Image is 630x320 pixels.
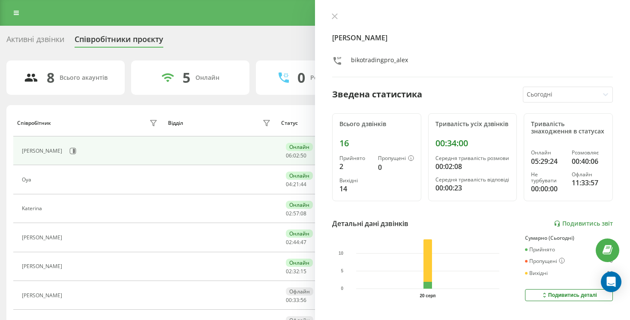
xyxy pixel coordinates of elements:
[286,287,313,296] div: Офлайн
[531,156,565,166] div: 05:29:24
[293,210,299,217] span: 57
[525,289,613,301] button: Подивитись деталі
[339,184,371,194] div: 14
[195,74,219,82] div: Онлайн
[293,296,299,304] span: 33
[525,258,565,265] div: Пропущені
[286,153,306,159] div: : :
[286,239,306,245] div: : :
[47,69,54,86] div: 8
[435,155,510,161] div: Середня тривалість розмови
[286,143,313,151] div: Онлайн
[286,296,292,304] span: 00
[293,152,299,159] span: 02
[572,178,606,188] div: 11:33:57
[541,292,597,299] div: Подивитись деталі
[531,184,565,194] div: 00:00:00
[435,177,510,183] div: Середня тривалість відповіді
[339,178,371,184] div: Вихідні
[22,205,44,211] div: Katerina
[286,152,292,159] span: 06
[281,120,298,126] div: Статус
[601,272,621,292] div: Open Intercom Messenger
[300,210,306,217] span: 08
[607,270,613,276] div: 14
[286,210,292,217] span: 02
[286,172,313,180] div: Онлайн
[531,121,606,135] div: Тривалість знаходження в статусах
[286,181,292,188] span: 04
[300,296,306,304] span: 56
[22,293,64,299] div: [PERSON_NAME]
[339,138,414,148] div: 16
[339,155,371,161] div: Прийнято
[300,181,306,188] span: 44
[332,218,408,229] div: Детальні дані дзвінків
[525,235,613,241] div: Сумарно (Сьогодні)
[339,251,344,256] text: 10
[554,220,613,227] a: Подивитись звіт
[435,138,510,148] div: 00:34:00
[378,162,414,172] div: 0
[286,238,292,246] span: 02
[297,69,305,86] div: 0
[183,69,190,86] div: 5
[310,74,352,82] div: Розмовляють
[286,269,306,275] div: : :
[286,211,306,217] div: : :
[525,247,555,253] div: Прийнято
[339,161,371,172] div: 2
[572,150,606,156] div: Розмовляє
[300,152,306,159] span: 50
[531,172,565,184] div: Не турбувати
[22,235,64,241] div: [PERSON_NAME]
[300,268,306,275] span: 15
[300,238,306,246] span: 47
[332,88,422,101] div: Зведена статистика
[6,35,64,48] div: Активні дзвінки
[351,56,408,68] div: bikotradingpro_alex
[168,120,183,126] div: Відділ
[286,181,306,187] div: : :
[75,35,163,48] div: Співробітники проєкту
[286,268,292,275] span: 02
[435,161,510,172] div: 00:02:08
[378,155,414,162] div: Пропущені
[22,263,64,269] div: [PERSON_NAME]
[286,201,313,209] div: Онлайн
[60,74,108,82] div: Всього акаунтів
[293,238,299,246] span: 44
[286,297,306,303] div: : :
[435,183,510,193] div: 00:00:23
[22,148,64,154] div: [PERSON_NAME]
[286,259,313,267] div: Онлайн
[293,268,299,275] span: 32
[341,287,344,291] text: 0
[17,120,51,126] div: Співробітник
[572,156,606,166] div: 00:40:06
[293,181,299,188] span: 21
[341,269,344,273] text: 5
[435,121,510,128] div: Тривалість усіх дзвінків
[339,121,414,128] div: Всього дзвінків
[22,177,33,183] div: Oya
[531,150,565,156] div: Онлайн
[332,33,613,43] h4: [PERSON_NAME]
[572,172,606,178] div: Офлайн
[525,270,548,276] div: Вихідні
[286,229,313,238] div: Онлайн
[420,293,436,298] text: 20 серп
